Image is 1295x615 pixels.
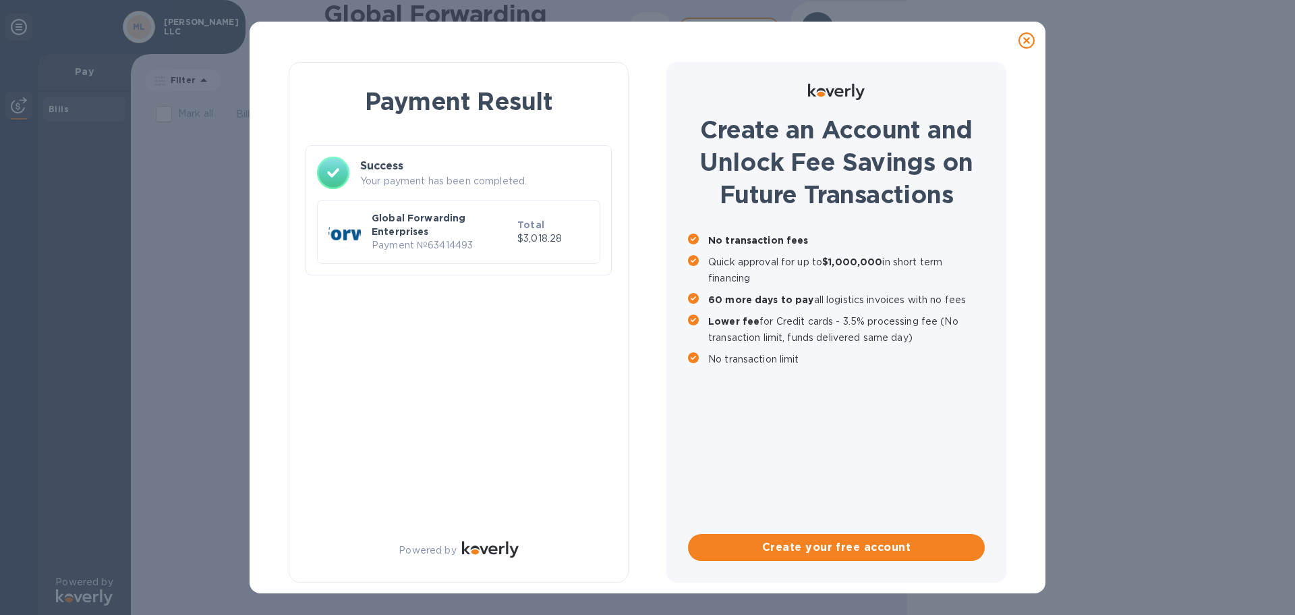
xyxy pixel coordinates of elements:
[372,238,512,252] p: Payment № 63414493
[708,294,814,305] b: 60 more days to pay
[372,211,512,238] p: Global Forwarding Enterprises
[311,84,606,118] h1: Payment Result
[708,292,985,308] p: all logistics invoices with no fees
[462,541,519,558] img: Logo
[708,235,809,246] b: No transaction fees
[808,84,865,100] img: Logo
[399,543,456,558] p: Powered by
[708,316,759,327] b: Lower fee
[517,219,544,230] b: Total
[360,158,600,174] h3: Success
[360,174,600,188] p: Your payment has been completed.
[708,351,985,367] p: No transaction limit
[822,257,882,267] b: $1,000,000
[688,534,985,561] button: Create your free account
[708,313,985,346] p: for Credit cards - 3.5% processing fee (No transaction limit, funds delivered same day)
[688,113,985,211] h1: Create an Account and Unlock Fee Savings on Future Transactions
[708,254,985,286] p: Quick approval for up to in short term financing
[517,232,589,246] p: $3,018.28
[699,539,974,556] span: Create your free account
